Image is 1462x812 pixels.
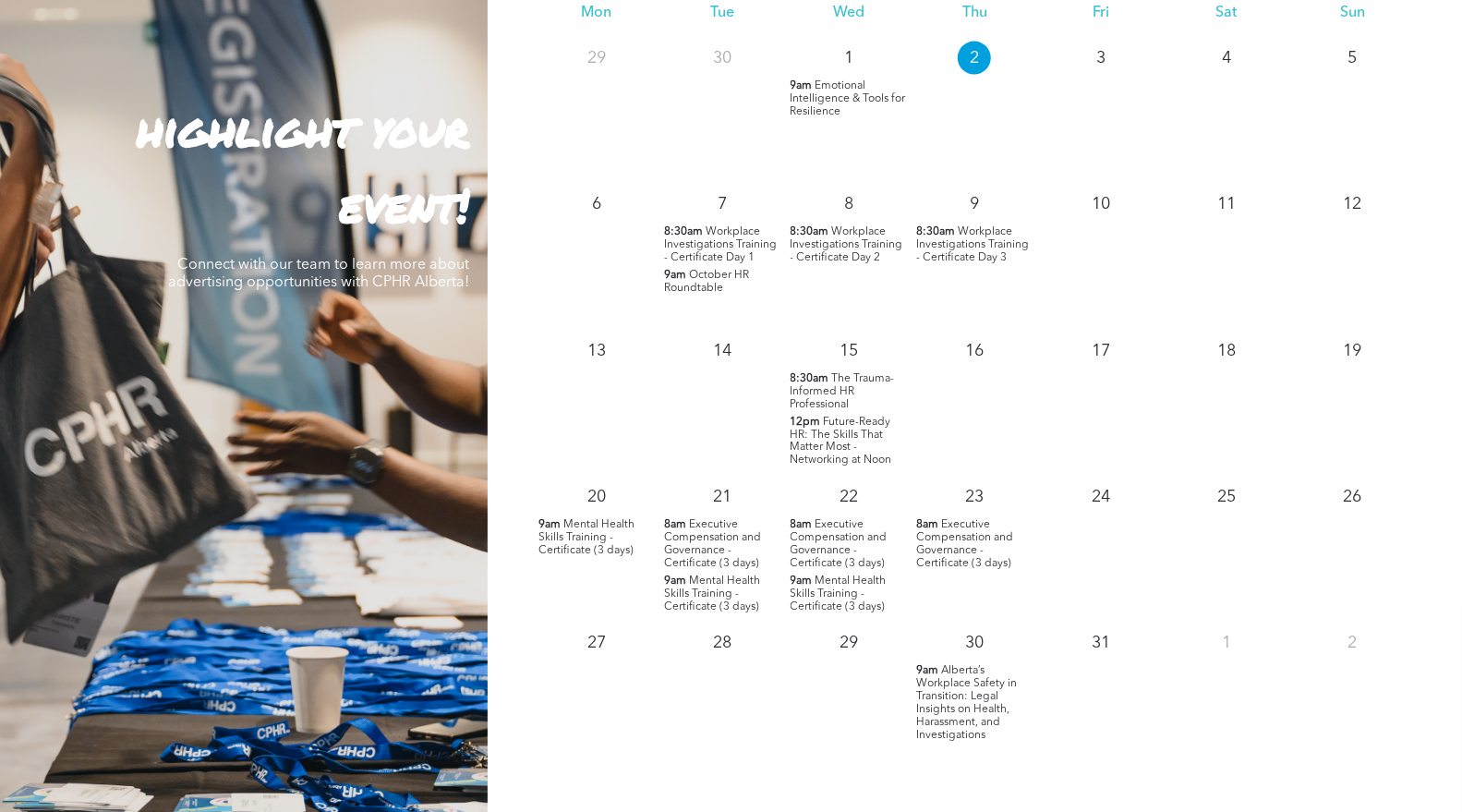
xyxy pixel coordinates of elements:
span: Executive Compensation and Governance - Certificate (3 days) [791,520,888,570]
p: 30 [958,627,991,661]
p: 1 [1210,627,1243,661]
p: 5 [1336,42,1370,75]
p: 18 [1210,334,1243,368]
p: 3 [1084,42,1118,75]
p: 26 [1336,481,1370,515]
div: Sat [1164,5,1289,22]
p: 21 [706,481,739,515]
span: Connect with our team to learn more about advertising opportunities with CPHR Alberta! [168,258,469,290]
span: 9am [664,576,686,588]
p: 28 [706,627,739,661]
p: 9 [958,188,991,221]
p: 29 [832,627,865,661]
span: Executive Compensation and Governance - Certificate (3 days) [916,520,1013,570]
p: 27 [580,627,613,661]
span: Workplace Investigations Training - Certificate Day 2 [791,226,903,263]
span: 8:30am [791,225,829,238]
span: Workplace Investigations Training - Certificate Day 1 [664,226,777,263]
span: October HR Roundtable [664,270,749,294]
span: 9am [664,269,686,282]
span: 8am [916,519,938,532]
div: Sun [1289,5,1415,22]
span: Future-Ready HR: The Skills That Matter Most - Networking at Noon [791,417,892,467]
span: The Trauma-Informed HR Professional [791,373,895,410]
p: 30 [706,42,739,75]
p: 22 [832,481,865,515]
span: 9am [538,519,561,532]
p: 20 [580,481,613,515]
span: Mental Health Skills Training - Certificate (3 days) [538,520,634,557]
p: 17 [1084,334,1118,368]
p: 8 [832,188,865,221]
span: Alberta’s Workplace Safety in Transition: Legal Insights on Health, Harassment, and Investigations [916,666,1017,742]
div: Thu [912,5,1037,22]
span: 8:30am [791,372,829,385]
div: Tue [659,5,785,22]
p: 7 [706,188,739,221]
span: Workplace Investigations Training - Certificate Day 3 [916,226,1029,263]
p: 6 [580,188,613,221]
div: Wed [786,5,912,22]
span: 8am [664,519,686,532]
span: Mental Health Skills Training - Certificate (3 days) [664,576,760,613]
p: 16 [958,334,991,368]
span: 9am [916,665,938,678]
span: 9am [791,576,813,588]
span: 8am [791,519,813,532]
p: 2 [1336,627,1370,661]
span: Emotional Intelligence & Tools for Resilience [791,80,906,117]
p: 11 [1210,188,1243,221]
div: Fri [1038,5,1164,22]
span: 9am [791,79,813,92]
p: 1 [832,42,865,75]
p: 4 [1210,42,1243,75]
p: 24 [1084,481,1118,515]
span: Mental Health Skills Training - Certificate (3 days) [791,576,887,613]
p: 10 [1084,188,1118,221]
p: 13 [580,334,613,368]
p: 23 [958,481,991,515]
div: Mon [534,5,659,22]
span: 12pm [791,416,821,429]
p: 12 [1336,188,1370,221]
p: 15 [832,334,865,368]
p: 29 [580,42,613,75]
span: Executive Compensation and Governance - Certificate (3 days) [664,520,761,570]
p: 25 [1210,481,1243,515]
p: 14 [706,334,739,368]
span: 8:30am [916,225,955,238]
strong: highlight your event! [137,96,469,237]
p: 31 [1084,627,1118,661]
p: 19 [1336,334,1370,368]
span: 8:30am [664,225,703,238]
p: 2 [958,42,991,75]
